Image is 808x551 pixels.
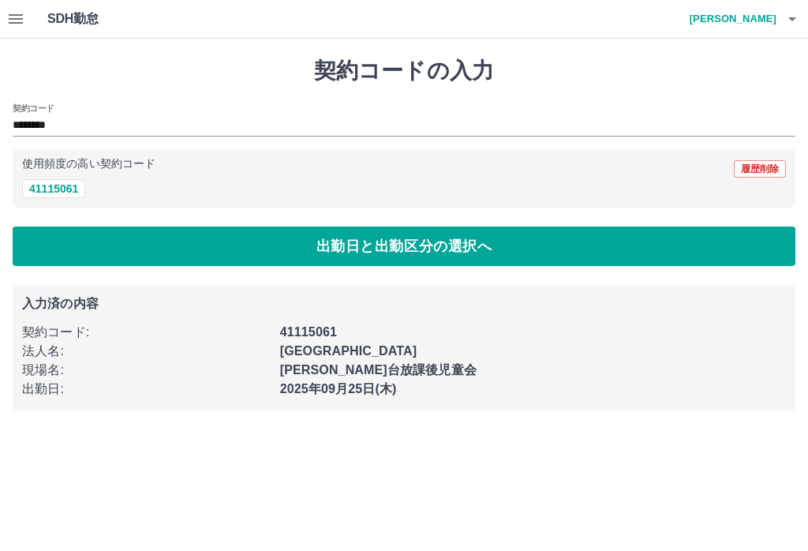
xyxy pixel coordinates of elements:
[13,102,54,114] h2: 契約コード
[22,380,271,399] p: 出勤日 :
[280,363,477,377] b: [PERSON_NAME]台放課後児童会
[13,227,795,266] button: 出勤日と出勤区分の選択へ
[22,298,786,310] p: 入力済の内容
[22,342,271,361] p: 法人名 :
[22,179,85,198] button: 41115061
[22,323,271,342] p: 契約コード :
[13,58,795,84] h1: 契約コードの入力
[280,382,397,395] b: 2025年09月25日(木)
[734,160,786,178] button: 履歴削除
[22,159,155,170] p: 使用頻度の高い契約コード
[22,361,271,380] p: 現場名 :
[280,325,337,339] b: 41115061
[280,344,417,358] b: [GEOGRAPHIC_DATA]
